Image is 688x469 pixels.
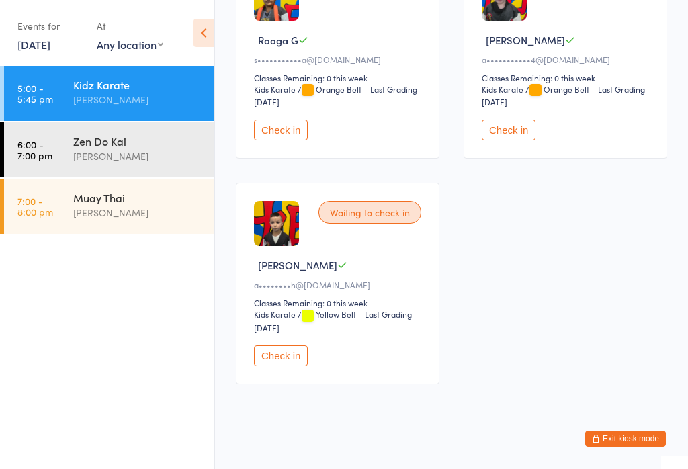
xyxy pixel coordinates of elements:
[585,431,666,447] button: Exit kiosk mode
[258,258,337,272] span: [PERSON_NAME]
[254,308,296,320] div: Kids Karate
[482,83,523,95] div: Kids Karate
[73,148,203,164] div: [PERSON_NAME]
[486,33,565,47] span: [PERSON_NAME]
[4,66,214,121] a: 5:00 -5:45 pmKidz Karate[PERSON_NAME]
[17,83,53,104] time: 5:00 - 5:45 pm
[73,77,203,92] div: Kidz Karate
[254,54,425,65] div: s•••••••••••a@[DOMAIN_NAME]
[254,83,417,108] span: / Orange Belt – Last Grading [DATE]
[73,205,203,220] div: [PERSON_NAME]
[254,279,425,290] div: a••••••••h@[DOMAIN_NAME]
[17,139,52,161] time: 6:00 - 7:00 pm
[97,15,163,37] div: At
[17,196,53,217] time: 7:00 - 8:00 pm
[17,37,50,52] a: [DATE]
[482,72,653,83] div: Classes Remaining: 0 this week
[73,190,203,205] div: Muay Thai
[17,15,83,37] div: Events for
[258,33,298,47] span: Raaga G
[4,122,214,177] a: 6:00 -7:00 pmZen Do Kai[PERSON_NAME]
[73,134,203,148] div: Zen Do Kai
[254,308,412,333] span: / Yellow Belt – Last Grading [DATE]
[97,37,163,52] div: Any location
[254,72,425,83] div: Classes Remaining: 0 this week
[482,83,645,108] span: / Orange Belt – Last Grading [DATE]
[254,297,425,308] div: Classes Remaining: 0 this week
[254,201,299,246] img: image1750840553.png
[254,83,296,95] div: Kids Karate
[4,179,214,234] a: 7:00 -8:00 pmMuay Thai[PERSON_NAME]
[482,54,653,65] div: a•••••••••••4@[DOMAIN_NAME]
[73,92,203,108] div: [PERSON_NAME]
[254,345,308,366] button: Check in
[482,120,535,140] button: Check in
[318,201,421,224] div: Waiting to check in
[254,120,308,140] button: Check in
